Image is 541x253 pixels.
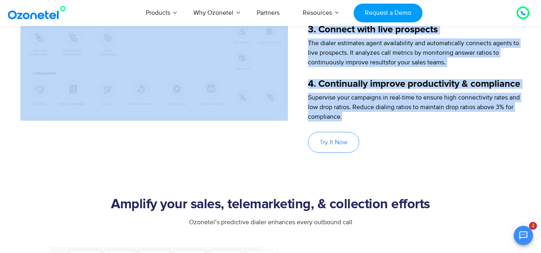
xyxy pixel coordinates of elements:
p: Supervise your campaigns in real-time to ensure high connectivity rates and low drop ratios. Redu... [308,93,521,122]
a: Try It Now [308,132,359,153]
span: Try It Now [320,139,348,145]
a: Request a Demo [354,4,422,22]
span: 2 [529,222,537,230]
h2: Amplify your sales, telemarketing, & collection efforts [20,197,521,213]
span: Ozonetel’s predictive dialer enhances every outbound call [189,218,352,226]
h5: 3. Connect with live prospects [308,25,521,34]
h5: 4. Continually improve productivity & compliance [308,79,521,89]
span: for your sales teams [388,58,444,66]
button: Open chat [514,226,533,245]
p: The dialer estimates agent availability and automatically connects agents to live prospects. It a... [308,38,521,67]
